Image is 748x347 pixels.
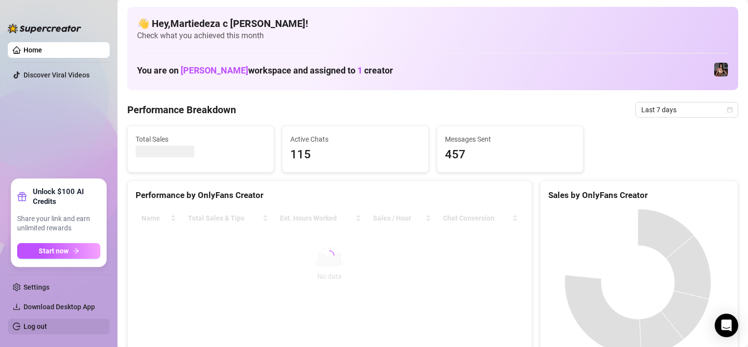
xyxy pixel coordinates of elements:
span: Total Sales [136,134,266,145]
a: Settings [23,283,49,291]
span: Start now [39,247,69,255]
h4: 👋 Hey, Martiedeza c [PERSON_NAME] ! [137,17,728,30]
div: Open Intercom Messenger [715,314,738,337]
span: Last 7 days [641,102,732,117]
div: Sales by OnlyFans Creator [548,189,730,202]
span: arrow-right [72,248,79,254]
h4: Performance Breakdown [127,103,236,117]
span: gift [17,192,27,201]
button: Start nowarrow-right [17,243,100,259]
span: [PERSON_NAME] [181,65,248,75]
span: Messages Sent [445,134,575,145]
a: Home [23,46,42,54]
a: Log out [23,322,47,330]
a: Discover Viral Videos [23,71,90,79]
span: loading [323,248,336,262]
strong: Unlock $100 AI Credits [33,187,100,206]
div: Performance by OnlyFans Creator [136,189,524,202]
h1: You are on workspace and assigned to creator [137,65,393,76]
span: Check what you achieved this month [137,30,728,41]
span: Share your link and earn unlimited rewards [17,214,100,233]
img: Alyssa [714,63,728,76]
span: 457 [445,146,575,164]
span: download [13,303,21,311]
img: logo-BBDzfeDw.svg [8,24,81,33]
span: calendar [727,107,733,113]
span: 115 [290,146,421,164]
span: 1 [357,65,362,75]
span: Download Desktop App [23,303,95,311]
span: Active Chats [290,134,421,145]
